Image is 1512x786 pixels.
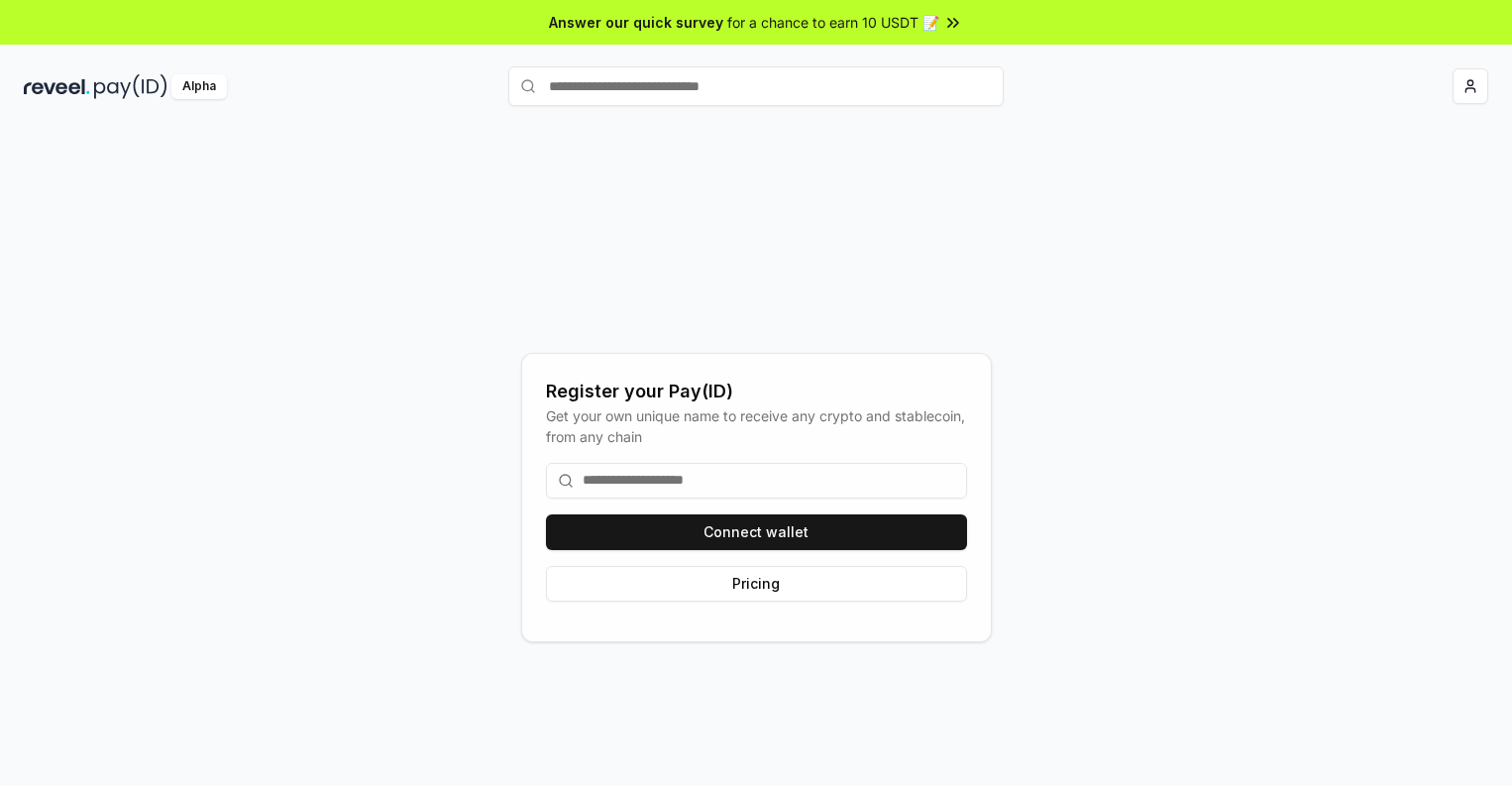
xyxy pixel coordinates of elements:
span: Answer our quick survey [549,12,723,33]
img: reveel_dark [24,74,90,99]
div: Get your own unique name to receive any crypto and stablecoin, from any chain [546,405,967,447]
img: pay_id [94,74,167,99]
button: Pricing [546,566,967,602]
span: for a chance to earn 10 USDT 📝 [727,12,939,33]
button: Connect wallet [546,514,967,550]
div: Register your Pay(ID) [546,378,967,405]
div: Alpha [171,74,227,99]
